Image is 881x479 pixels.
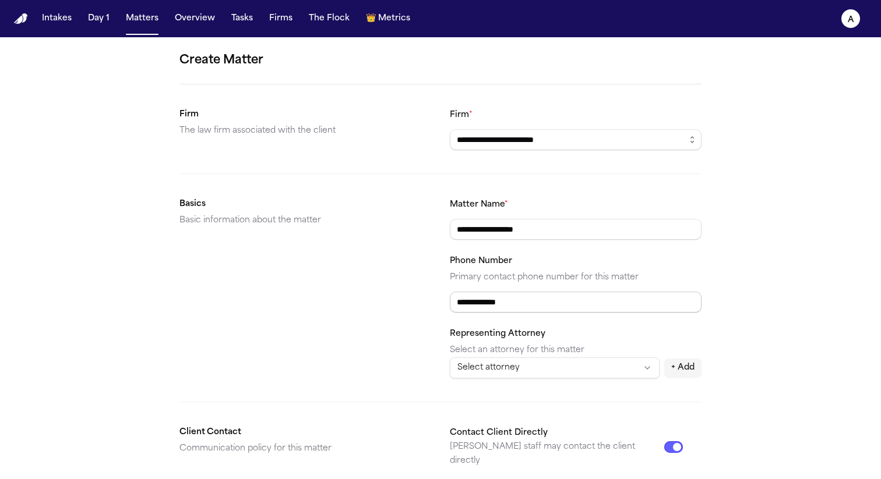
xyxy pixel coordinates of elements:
h2: Client Contact [179,425,431,439]
button: The Flock [304,8,354,29]
label: Firm [450,111,473,119]
button: Tasks [227,8,258,29]
h2: Firm [179,108,431,122]
p: Communication policy for this matter [179,442,431,456]
label: Matter Name [450,200,508,209]
h2: Basics [179,197,431,211]
button: Overview [170,8,220,29]
button: crownMetrics [361,8,415,29]
p: The law firm associated with the client [179,124,431,138]
button: Firms [265,8,297,29]
a: Home [14,13,28,24]
input: Select a firm [450,129,702,150]
button: Matters [121,8,163,29]
label: Representing Attorney [450,329,545,338]
h1: Create Matter [179,51,702,70]
button: Select attorney [450,357,660,378]
p: [PERSON_NAME] staff may contact the client directly [450,440,664,468]
img: Finch Logo [14,13,28,24]
p: Select an attorney for this matter [450,343,702,357]
button: Intakes [37,8,76,29]
label: Contact Client Directly [450,428,548,437]
p: Primary contact phone number for this matter [450,271,702,285]
button: Day 1 [83,8,114,29]
p: Basic information about the matter [179,214,431,228]
label: Phone Number [450,257,512,265]
button: + Add [664,359,702,377]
